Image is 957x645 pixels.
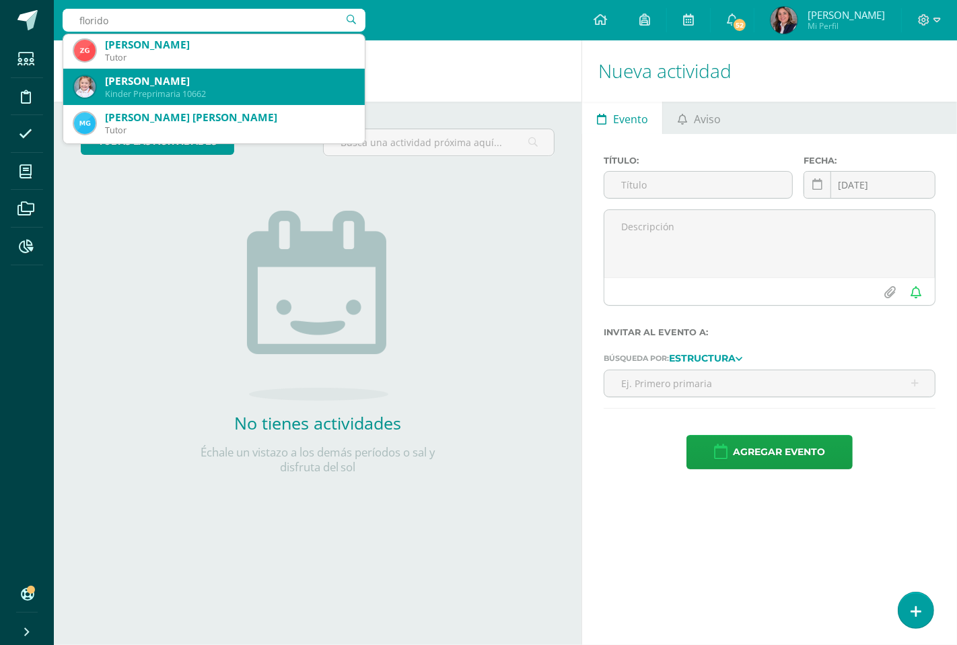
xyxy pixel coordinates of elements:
[604,354,669,364] span: Búsqueda por:
[604,370,935,397] input: Ej. Primero primaria
[804,156,935,166] label: Fecha:
[74,40,96,61] img: 72159bbe64a60b00eeb132e2f2a36ee4.png
[808,20,885,32] span: Mi Perfil
[663,102,735,134] a: Aviso
[598,40,941,102] h1: Nueva actividad
[324,129,554,156] input: Busca una actividad próxima aquí...
[686,435,853,469] button: Agregar evento
[669,353,742,363] a: Estructura
[804,172,935,198] input: Fecha de entrega
[247,211,388,401] img: no_activities.png
[582,102,662,134] a: Evento
[808,8,885,22] span: [PERSON_NAME]
[74,76,96,98] img: 914e002905d193ac20d6f50207703c98.png
[183,411,452,434] h2: No tienes actividades
[604,172,792,198] input: Título
[183,445,452,475] p: Échale un vistazo a los demás períodos o sal y disfruta del sol
[74,112,96,134] img: 1efad344a2b144596738066c2a47add4.png
[669,353,736,365] strong: Estructura
[733,436,825,469] span: Agregar evento
[771,7,797,34] img: 02931eb9dfe038bacbf7301e4bb6166e.png
[105,88,354,100] div: Kinder Preprimaria 10662
[63,9,365,32] input: Busca un usuario...
[105,38,354,52] div: [PERSON_NAME]
[732,18,747,32] span: 52
[613,103,648,135] span: Evento
[604,156,793,166] label: Título:
[105,125,354,136] div: Tutor
[105,52,354,63] div: Tutor
[105,74,354,88] div: [PERSON_NAME]
[694,103,721,135] span: Aviso
[604,327,935,337] label: Invitar al evento a:
[105,110,354,125] div: [PERSON_NAME] [PERSON_NAME]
